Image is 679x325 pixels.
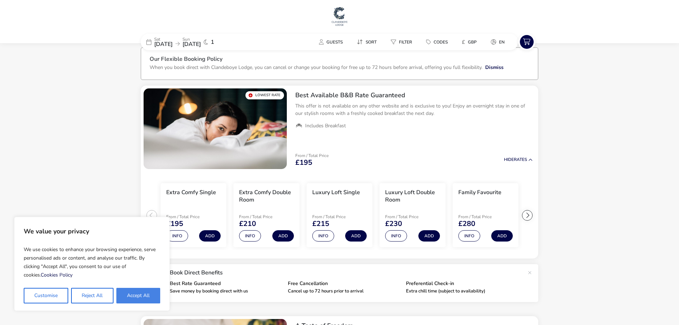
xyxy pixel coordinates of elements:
[245,91,284,99] div: Lowest Rate
[385,230,407,242] button: Info
[154,37,173,41] p: Sat
[170,289,282,294] p: Save money by booking direct with us
[295,102,533,117] p: This offer is not available on any other website and is exclusive to you! Enjoy an overnight stay...
[199,230,221,242] button: Add
[154,40,173,48] span: [DATE]
[141,34,247,50] div: Sat[DATE]Sun[DATE]1
[485,64,504,71] button: Dismiss
[295,153,329,158] p: From / Total Price
[522,180,595,250] swiper-slide: 6 / 6
[485,37,510,47] button: en
[351,37,385,47] naf-pibe-menu-bar-item: Sort
[458,189,501,196] h3: Family Favourite
[116,288,160,303] button: Accept All
[312,215,362,219] p: From / Total Price
[239,215,289,219] p: From / Total Price
[14,217,170,311] div: We value your privacy
[458,215,509,219] p: From / Total Price
[462,39,465,46] i: £
[399,39,412,45] span: Filter
[366,39,377,45] span: Sort
[157,180,230,250] swiper-slide: 1 / 6
[456,37,482,47] button: £GBP
[420,37,456,47] naf-pibe-menu-bar-item: Codes
[170,270,524,275] p: Book Direct Benefits
[303,180,376,250] swiper-slide: 3 / 6
[166,220,183,227] span: £195
[272,230,294,242] button: Add
[331,6,348,27] img: Main Website
[182,37,201,41] p: Sun
[351,37,382,47] button: Sort
[170,281,282,286] p: Best Rate Guaranteed
[71,288,113,303] button: Reject All
[385,220,402,227] span: £230
[491,230,513,242] button: Add
[230,180,303,250] swiper-slide: 2 / 6
[239,220,256,227] span: £210
[418,230,440,242] button: Add
[385,215,435,219] p: From / Total Price
[24,288,68,303] button: Customise
[305,123,346,129] span: Includes Breakfast
[166,215,216,219] p: From / Total Price
[312,220,329,227] span: £215
[24,243,160,282] p: We use cookies to enhance your browsing experience, serve personalised ads or content, and analys...
[449,180,522,250] swiper-slide: 5 / 6
[150,56,529,64] h3: Our Flexible Booking Policy
[312,189,360,196] h3: Luxury Loft Single
[385,37,418,47] button: Filter
[166,189,216,196] h3: Extra Comfy Single
[150,64,482,71] p: When you book direct with Clandeboye Lodge, you can cancel or change your booking for free up to ...
[385,189,440,204] h3: Luxury Loft Double Room
[288,281,400,286] p: Free Cancellation
[456,37,485,47] naf-pibe-menu-bar-item: £GBP
[239,230,261,242] button: Info
[144,88,287,169] swiper-slide: 1 / 1
[458,230,480,242] button: Info
[295,91,533,99] h2: Best Available B&B Rate Guaranteed
[239,189,294,204] h3: Extra Comfy Double Room
[420,37,453,47] button: Codes
[326,39,343,45] span: Guests
[290,86,538,135] div: Best Available B&B Rate GuaranteedThis offer is not available on any other website and is exclusi...
[504,157,533,162] button: HideRates
[376,180,449,250] swiper-slide: 4 / 6
[345,230,367,242] button: Add
[211,39,214,45] span: 1
[485,37,513,47] naf-pibe-menu-bar-item: en
[406,281,518,286] p: Preferential Check-in
[182,40,201,48] span: [DATE]
[24,224,160,238] p: We value your privacy
[499,39,505,45] span: en
[288,289,400,294] p: Cancel up to 72 hours prior to arrival
[406,289,518,294] p: Extra chill time (subject to availability)
[41,272,72,278] a: Cookies Policy
[313,37,351,47] naf-pibe-menu-bar-item: Guests
[468,39,477,45] span: GBP
[434,39,448,45] span: Codes
[385,37,420,47] naf-pibe-menu-bar-item: Filter
[504,157,514,162] span: Hide
[313,37,348,47] button: Guests
[312,230,334,242] button: Info
[166,230,188,242] button: Info
[458,220,475,227] span: £280
[295,159,312,166] span: £195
